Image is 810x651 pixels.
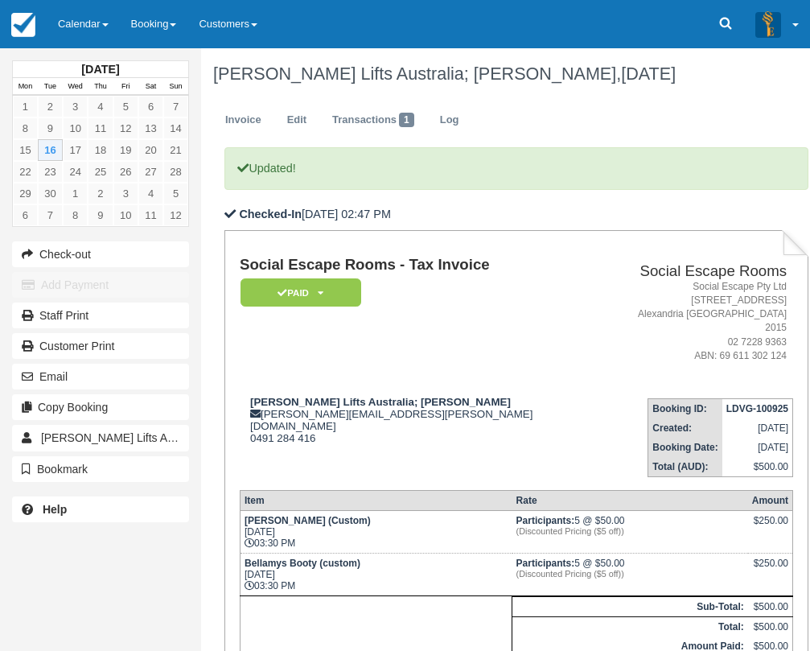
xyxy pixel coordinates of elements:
a: 26 [113,161,138,183]
a: 6 [13,204,38,226]
em: Paid [241,278,361,307]
a: 3 [113,183,138,204]
a: Staff Print [12,303,189,328]
th: Rate [512,490,748,510]
img: A3 [755,11,781,37]
a: 12 [163,204,188,226]
th: Sun [163,78,188,96]
a: Edit [275,105,319,136]
a: 21 [163,139,188,161]
a: Paid [240,278,356,307]
td: $500.00 [722,457,793,477]
h1: [PERSON_NAME] Lifts Australia; [PERSON_NAME], [213,64,796,84]
a: 11 [88,117,113,139]
a: 9 [38,117,63,139]
p: Updated! [224,147,808,190]
a: 4 [88,96,113,117]
a: 18 [88,139,113,161]
h2: Social Escape Rooms [616,263,787,280]
a: 8 [63,204,88,226]
td: 5 @ $50.00 [512,553,748,595]
a: 8 [13,117,38,139]
a: 5 [113,96,138,117]
th: Mon [13,78,38,96]
a: 28 [163,161,188,183]
th: Created: [648,418,722,438]
th: Booking ID: [648,398,722,418]
a: Customer Print [12,333,189,359]
td: [DATE] [722,418,793,438]
strong: Participants [516,515,575,526]
a: 4 [138,183,163,204]
a: [PERSON_NAME] Lifts Australia; [PERSON_NAME] [12,425,189,451]
em: (Discounted Pricing ($5 off)) [516,526,744,536]
td: [DATE] 03:30 PM [240,510,512,553]
button: Email [12,364,189,389]
button: Copy Booking [12,394,189,420]
td: [DATE] 03:30 PM [240,553,512,595]
a: 16 [38,139,63,161]
div: $250.00 [752,558,788,582]
a: 2 [88,183,113,204]
a: 23 [38,161,63,183]
a: 9 [88,204,113,226]
th: Amount [748,490,793,510]
button: Check-out [12,241,189,267]
th: Total (AUD): [648,457,722,477]
strong: [DATE] [81,63,119,76]
h1: Social Escape Rooms - Tax Invoice [240,257,610,274]
strong: [PERSON_NAME] Lifts Australia; [PERSON_NAME] [250,396,511,408]
th: Wed [63,78,88,96]
th: Booking Date: [648,438,722,457]
strong: [PERSON_NAME] (Custom) [245,515,371,526]
strong: LDVG-100925 [726,403,788,414]
a: 1 [13,96,38,117]
a: 6 [138,96,163,117]
a: 10 [113,204,138,226]
span: 1 [399,113,414,127]
th: Tue [38,78,63,96]
td: $500.00 [748,596,793,616]
th: Sub-Total: [512,596,748,616]
a: 29 [13,183,38,204]
span: [DATE] [621,64,676,84]
a: Help [12,496,189,522]
a: Invoice [213,105,273,136]
td: $500.00 [748,616,793,637]
a: 11 [138,204,163,226]
a: 2 [38,96,63,117]
td: 5 @ $50.00 [512,510,748,553]
a: 3 [63,96,88,117]
a: 12 [113,117,138,139]
span: [PERSON_NAME] Lifts Australia; [PERSON_NAME] [41,431,302,444]
button: Bookmark [12,456,189,482]
a: 15 [13,139,38,161]
th: Item [240,490,512,510]
a: 10 [63,117,88,139]
button: Add Payment [12,272,189,298]
em: (Discounted Pricing ($5 off)) [516,569,744,579]
th: Fri [113,78,138,96]
a: 19 [113,139,138,161]
div: [PERSON_NAME][EMAIL_ADDRESS][PERSON_NAME][DOMAIN_NAME] 0491 284 416 [240,396,610,444]
b: Checked-In [239,208,302,220]
a: 22 [13,161,38,183]
a: 7 [163,96,188,117]
address: Social Escape Pty Ltd [STREET_ADDRESS] Alexandria [GEOGRAPHIC_DATA] 2015 02 7228 9363 ABN: 69 611... [616,280,787,363]
th: Total: [512,616,748,637]
a: Log [428,105,471,136]
a: 24 [63,161,88,183]
b: Help [43,503,67,516]
a: 27 [138,161,163,183]
strong: Bellamys Booty (custom) [245,558,360,569]
a: 7 [38,204,63,226]
a: 13 [138,117,163,139]
a: 17 [63,139,88,161]
a: 5 [163,183,188,204]
td: [DATE] [722,438,793,457]
a: 25 [88,161,113,183]
img: checkfront-main-nav-mini-logo.png [11,13,35,37]
p: [DATE] 02:47 PM [224,206,808,223]
div: $250.00 [752,515,788,539]
th: Thu [88,78,113,96]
